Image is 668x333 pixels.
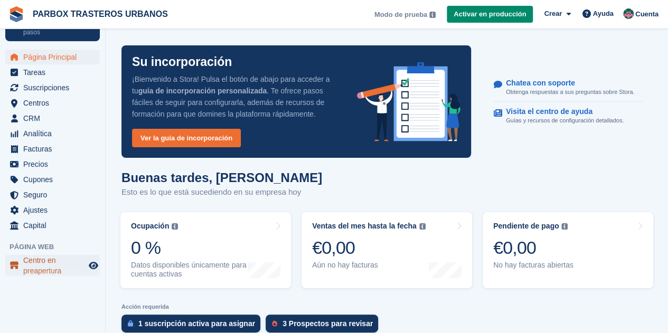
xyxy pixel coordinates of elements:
[483,212,653,288] a: Pendiente de pago €0,00 No hay facturas abiertas
[132,73,340,120] p: ¡Bienvenido a Stora! Pulsa el botón de abajo para acceder a tu . Te ofrece pasos fáciles de segui...
[121,303,652,310] p: Acción requerida
[635,9,658,20] span: Cuenta
[357,62,460,141] img: onboarding-info-6c161a55d2c0e0a8cae90662b2fe09162a5109e8cc188191df67fb4f79e88e88.svg
[8,6,24,22] img: stora-icon-8386f47178a22dfd0bd8f6a31ec36ba5ce8667c1dd55bd0f319d3a0aa187defe.svg
[10,242,105,252] span: Página web
[172,223,178,230] img: icon-info-grey-7440780725fd019a000dd9b08b2336e03edf1995a4989e88bcd33f0948082b44.svg
[447,6,533,23] a: Activar en producción
[138,87,267,95] strong: guía de incorporación personalizada
[5,141,100,156] a: menu
[131,222,169,231] div: Ocupación
[5,187,100,202] a: menu
[23,141,87,156] span: Facturas
[23,218,87,233] span: Capital
[429,12,436,18] img: icon-info-grey-7440780725fd019a000dd9b08b2336e03edf1995a4989e88bcd33f0948082b44.svg
[23,50,87,64] span: Página Principal
[121,186,322,198] p: Esto es lo que está sucediendo en su empresa hoy
[5,203,100,217] a: menu
[506,88,634,97] p: Obtenga respuestas a sus preguntas sobre Stora.
[5,80,100,95] a: menu
[272,320,277,327] img: prospect-51fa495bee0391a8d652442698ab0144808aea92771e9ea1ae160a38d050c398.svg
[544,8,562,19] span: Crear
[493,237,573,259] div: €0,00
[312,261,426,270] div: Aún no hay facturas
[138,319,255,328] div: 1 suscripción activa para asignar
[23,111,87,126] span: CRM
[494,102,642,130] a: Visita el centro de ayuda Guías y recursos de configuración detallados.
[23,255,87,276] span: Centro en preapertura
[23,187,87,202] span: Seguro
[131,237,248,259] div: 0 %
[5,126,100,141] a: menu
[493,222,559,231] div: Pendiente de pago
[5,50,100,64] a: menu
[312,222,417,231] div: Ventas del mes hasta la fecha
[5,157,100,172] a: menu
[312,237,426,259] div: €0,00
[5,255,100,276] a: menú
[121,170,322,185] h1: Buenas tardes, [PERSON_NAME]
[623,8,634,19] img: Jose Manuel
[132,56,232,68] p: Su incorporación
[23,65,87,80] span: Tareas
[23,157,87,172] span: Precios
[23,96,87,110] span: Centros
[506,107,615,116] p: Visita el centro de ayuda
[561,223,568,230] img: icon-info-grey-7440780725fd019a000dd9b08b2336e03edf1995a4989e88bcd33f0948082b44.svg
[120,212,291,288] a: Ocupación 0 % Datos disponibles únicamente para cuentas activas
[493,261,573,270] div: No hay facturas abiertas
[454,9,526,20] span: Activar en producción
[302,212,472,288] a: Ventas del mes hasta la fecha €0,00 Aún no hay facturas
[87,259,100,272] a: Vista previa de la tienda
[5,65,100,80] a: menu
[131,261,248,279] div: Datos disponibles únicamente para cuentas activas
[5,218,100,233] a: menu
[29,5,172,23] a: PARBOX TRASTEROS URBANOS
[506,116,624,125] p: Guías y recursos de configuración detallados.
[5,111,100,126] a: menu
[23,203,87,217] span: Ajustes
[283,319,373,328] div: 3 Prospectos para revisar
[128,320,133,327] img: active_subscription_to_allocate_icon-d502201f5373d7db506a760aba3b589e785aa758c864c3986d89f69b8ff3...
[419,223,426,230] img: icon-info-grey-7440780725fd019a000dd9b08b2336e03edf1995a4989e88bcd33f0948082b44.svg
[132,129,241,147] a: Ver la guía de incorporación
[374,9,427,20] span: Modo de prueba
[23,80,87,95] span: Suscripciones
[593,8,614,19] span: Ayuda
[494,73,642,102] a: Chatea con soporte Obtenga respuestas a sus preguntas sobre Stora.
[23,126,87,141] span: Analítica
[506,79,626,88] p: Chatea con soporte
[5,96,100,110] a: menu
[5,172,100,187] a: menu
[23,172,87,187] span: Cupones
